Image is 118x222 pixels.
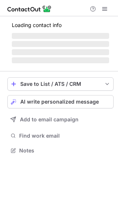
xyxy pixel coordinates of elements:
button: AI write personalized message [7,95,114,108]
span: ‌ [12,41,109,47]
span: AI write personalized message [20,99,99,105]
p: Loading contact info [12,22,109,28]
button: Find work email [7,131,114,141]
button: Notes [7,145,114,156]
button: Add to email campaign [7,113,114,126]
div: Save to List / ATS / CRM [20,81,101,87]
span: ‌ [12,57,109,63]
span: Notes [19,147,111,154]
span: Find work email [19,132,111,139]
span: ‌ [12,33,109,39]
span: Add to email campaign [20,117,79,122]
button: save-profile-one-click [7,77,114,91]
img: ContactOut v5.3.10 [7,4,52,13]
span: ‌ [12,49,109,55]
